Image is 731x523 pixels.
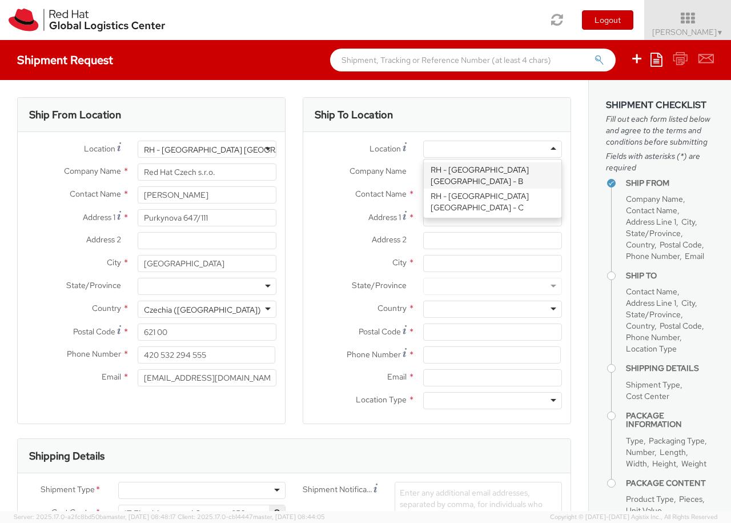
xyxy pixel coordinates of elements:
span: Contact Name [70,189,121,199]
span: Postal Code [660,239,702,250]
span: Location Type [356,394,407,405]
h3: Shipping Details [29,450,105,462]
span: Contact Name [355,189,407,199]
span: Phone Number [626,251,680,261]
span: Length [660,447,686,457]
span: Shipment Type [41,484,95,497]
span: Type [626,436,644,446]
span: Email [102,372,121,382]
span: State/Province [66,280,121,290]
span: Weight [681,458,706,469]
span: ▼ [717,28,724,37]
span: Company Name [350,166,407,176]
span: Shipment Notification [303,484,373,496]
span: IT Fixed Assets and Contracts 850 [118,505,286,522]
button: Logout [582,10,633,30]
span: Address Line 1 [626,217,676,227]
span: [PERSON_NAME] [652,27,724,37]
span: Country [626,239,654,250]
span: Cost Center [626,391,669,401]
span: Contact Name [626,286,677,297]
div: Czechia ([GEOGRAPHIC_DATA]) [144,304,261,316]
h3: Ship To Location [315,109,393,121]
span: Phone Number [347,349,401,360]
span: Shipment Type [626,380,680,390]
span: Fill out each form listed below and agree to the terms and conditions before submitting [606,113,714,147]
span: Packaging Type [649,436,705,446]
h4: Shipment Request [17,54,113,66]
h3: Ship From Location [29,109,121,121]
div: RH - [GEOGRAPHIC_DATA] [GEOGRAPHIC_DATA] - C [424,189,561,215]
span: Address 1 [83,212,115,222]
span: Client: 2025.17.0-cb14447 [178,513,325,521]
span: Address 2 [86,234,121,245]
span: City [392,257,407,268]
span: Email [387,372,407,382]
h4: Ship To [626,272,714,280]
h3: Shipment Checklist [606,100,714,110]
span: Pieces [679,494,702,504]
span: Address 2 [372,234,407,245]
span: Postal Code [660,321,702,331]
span: Unit Value [626,505,662,516]
span: master, [DATE] 08:44:05 [253,513,325,521]
span: Contact Name [626,205,677,215]
span: Server: 2025.17.0-a2fc8bd50ba [14,513,176,521]
span: Address Line 1 [626,298,676,308]
span: Cost Center [51,506,95,520]
span: Fields with asterisks (*) are required [606,150,714,173]
span: Company Name [64,166,121,176]
span: Postal Code [359,326,401,337]
span: Country [92,303,121,313]
span: State/Province [352,280,407,290]
span: Country [377,303,407,313]
span: Country [626,321,654,331]
div: RH - [GEOGRAPHIC_DATA] [GEOGRAPHIC_DATA] - B [424,162,561,189]
span: IT Fixed Assets and Contracts 850 [124,508,279,518]
span: State/Province [626,228,681,238]
span: Location Type [626,344,677,354]
span: Number [626,447,654,457]
span: Location [369,143,401,154]
span: Company Name [626,194,683,204]
span: master, [DATE] 08:48:17 [106,513,176,521]
span: Height [652,458,676,469]
span: City [681,298,695,308]
span: Copyright © [DATE]-[DATE] Agistix Inc., All Rights Reserved [550,513,717,522]
h4: Package Information [626,412,714,429]
span: Address 1 [368,212,401,222]
h4: Package Content [626,479,714,488]
input: Shipment, Tracking or Reference Number (at least 4 chars) [330,49,616,71]
span: Width [626,458,647,469]
span: City [681,217,695,227]
span: Location [84,143,115,154]
span: Phone Number [67,349,121,359]
span: Postal Code [73,326,115,337]
span: Product Type [626,494,674,504]
div: RH - [GEOGRAPHIC_DATA] [GEOGRAPHIC_DATA] - B [144,144,336,155]
span: Email [685,251,704,261]
span: State/Province [626,309,681,320]
span: City [107,257,121,268]
h4: Ship From [626,179,714,187]
img: rh-logistics-00dfa346123c4ec078e1.svg [9,9,165,31]
span: Phone Number [626,332,680,342]
h4: Shipping Details [626,364,714,373]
